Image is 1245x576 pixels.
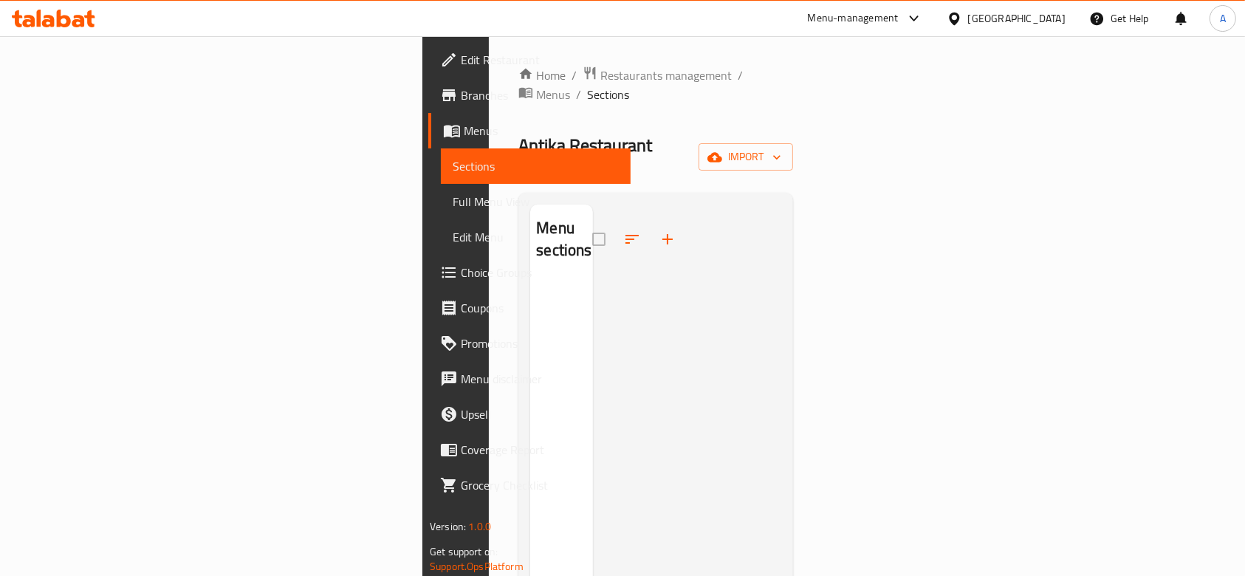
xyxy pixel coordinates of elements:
[461,264,619,281] span: Choice Groups
[461,441,619,459] span: Coverage Report
[461,299,619,317] span: Coupons
[428,397,631,432] a: Upsell
[650,222,685,257] button: Add section
[808,10,899,27] div: Menu-management
[441,184,631,219] a: Full Menu View
[530,275,593,287] nav: Menu sections
[428,113,631,148] a: Menus
[461,86,619,104] span: Branches
[428,432,631,467] a: Coverage Report
[461,51,619,69] span: Edit Restaurant
[428,42,631,78] a: Edit Restaurant
[428,361,631,397] a: Menu disclaimer
[453,193,619,210] span: Full Menu View
[441,148,631,184] a: Sections
[430,517,466,536] span: Version:
[710,148,781,166] span: import
[968,10,1066,27] div: [GEOGRAPHIC_DATA]
[1220,10,1226,27] span: A
[583,66,732,85] a: Restaurants management
[430,542,498,561] span: Get support on:
[468,517,491,536] span: 1.0.0
[428,78,631,113] a: Branches
[464,122,619,140] span: Menus
[738,66,743,84] li: /
[699,143,793,171] button: import
[428,255,631,290] a: Choice Groups
[453,157,619,175] span: Sections
[461,335,619,352] span: Promotions
[461,370,619,388] span: Menu disclaimer
[453,228,619,246] span: Edit Menu
[428,467,631,503] a: Grocery Checklist
[461,476,619,494] span: Grocery Checklist
[461,405,619,423] span: Upsell
[518,66,793,104] nav: breadcrumb
[430,557,524,576] a: Support.OpsPlatform
[428,290,631,326] a: Coupons
[600,66,732,84] span: Restaurants management
[428,326,631,361] a: Promotions
[441,219,631,255] a: Edit Menu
